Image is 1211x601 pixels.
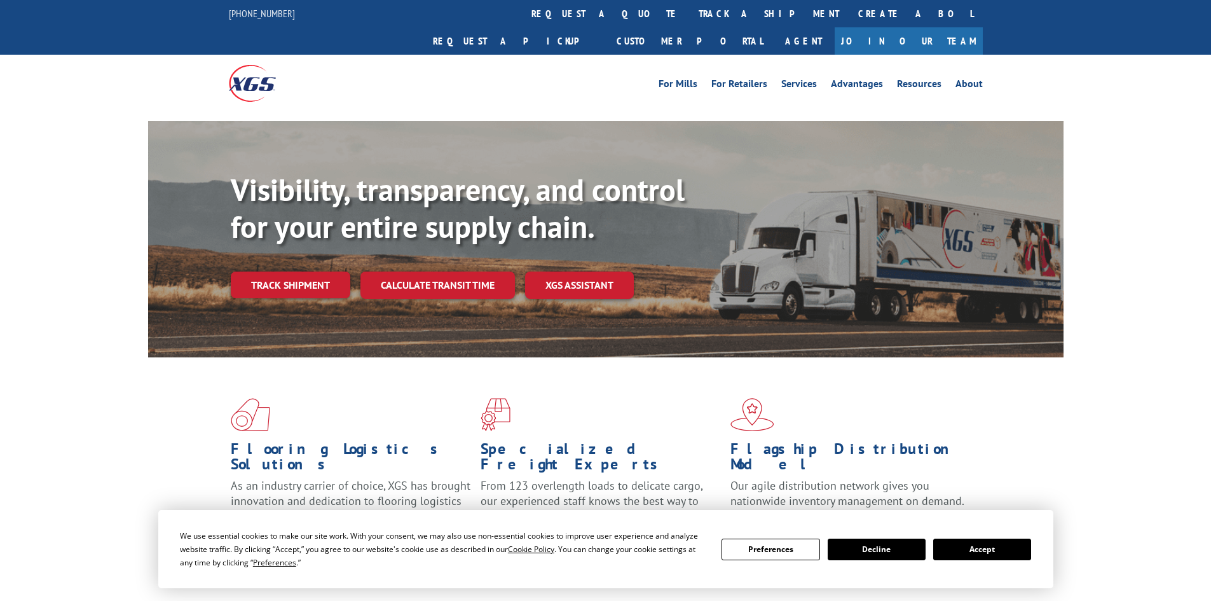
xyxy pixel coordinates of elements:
a: Join Our Team [835,27,983,55]
button: Preferences [722,539,819,560]
a: Calculate transit time [360,272,515,299]
button: Decline [828,539,926,560]
a: [PHONE_NUMBER] [229,7,295,20]
a: Track shipment [231,272,350,298]
a: For Mills [659,79,697,93]
button: Accept [933,539,1031,560]
b: Visibility, transparency, and control for your entire supply chain. [231,170,685,246]
a: Customer Portal [607,27,772,55]
span: Our agile distribution network gives you nationwide inventory management on demand. [730,478,964,508]
a: Services [781,79,817,93]
img: xgs-icon-flagship-distribution-model-red [730,398,774,431]
a: Resources [897,79,941,93]
span: Cookie Policy [508,544,554,555]
a: Agent [772,27,835,55]
a: Advantages [831,79,883,93]
a: About [955,79,983,93]
a: Request a pickup [423,27,607,55]
h1: Flooring Logistics Solutions [231,441,471,478]
div: We use essential cookies to make our site work. With your consent, we may also use non-essential ... [180,529,706,569]
a: For Retailers [711,79,767,93]
h1: Flagship Distribution Model [730,441,971,478]
img: xgs-icon-total-supply-chain-intelligence-red [231,398,270,431]
a: XGS ASSISTANT [525,272,634,299]
div: Cookie Consent Prompt [158,510,1053,588]
span: As an industry carrier of choice, XGS has brought innovation and dedication to flooring logistics... [231,478,470,523]
span: Preferences [253,557,296,568]
p: From 123 overlength loads to delicate cargo, our experienced staff knows the best way to move you... [481,478,721,535]
h1: Specialized Freight Experts [481,441,721,478]
img: xgs-icon-focused-on-flooring-red [481,398,510,431]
